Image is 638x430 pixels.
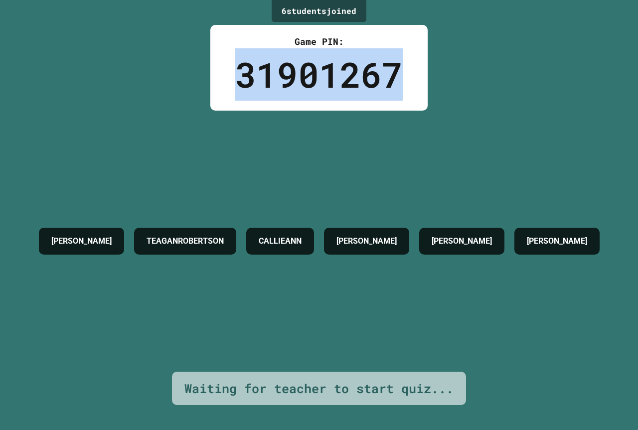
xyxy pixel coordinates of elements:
[527,235,587,247] h4: [PERSON_NAME]
[432,235,492,247] h4: [PERSON_NAME]
[147,235,224,247] h4: TEAGANROBERTSON
[51,235,112,247] h4: [PERSON_NAME]
[336,235,397,247] h4: [PERSON_NAME]
[235,48,403,101] div: 31901267
[259,235,302,247] h4: CALLIEANN
[184,379,454,398] div: Waiting for teacher to start quiz...
[235,35,403,48] div: Game PIN:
